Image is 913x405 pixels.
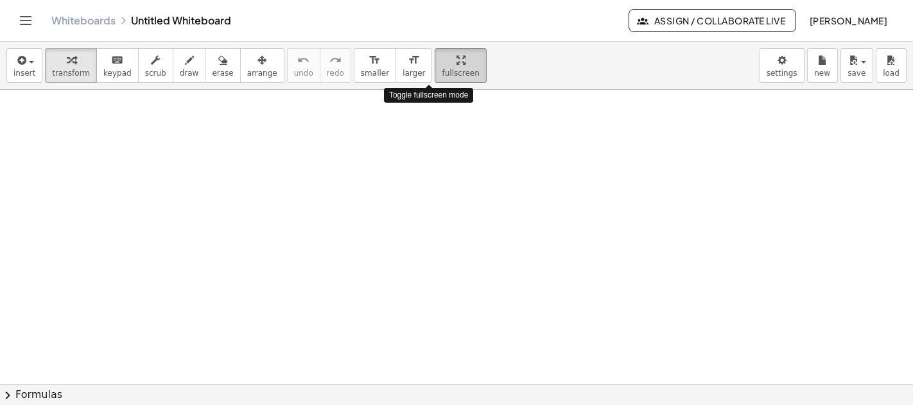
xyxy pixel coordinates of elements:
[145,69,166,78] span: scrub
[767,69,797,78] span: settings
[240,48,284,83] button: arrange
[403,69,425,78] span: larger
[327,69,344,78] span: redo
[799,9,898,32] button: [PERSON_NAME]
[13,69,35,78] span: insert
[96,48,139,83] button: keyboardkeypad
[212,69,233,78] span: erase
[629,9,796,32] button: Assign / Collaborate Live
[45,48,97,83] button: transform
[320,48,351,83] button: redoredo
[639,15,785,26] span: Assign / Collaborate Live
[15,10,36,31] button: Toggle navigation
[354,48,396,83] button: format_sizesmaller
[809,15,887,26] span: [PERSON_NAME]
[396,48,432,83] button: format_sizelarger
[138,48,173,83] button: scrub
[369,53,381,68] i: format_size
[111,53,123,68] i: keyboard
[329,53,342,68] i: redo
[205,48,240,83] button: erase
[840,48,873,83] button: save
[173,48,206,83] button: draw
[384,88,473,103] div: Toggle fullscreen mode
[883,69,900,78] span: load
[408,53,420,68] i: format_size
[287,48,320,83] button: undoundo
[807,48,838,83] button: new
[294,69,313,78] span: undo
[297,53,309,68] i: undo
[442,69,479,78] span: fullscreen
[435,48,486,83] button: fullscreen
[51,14,116,27] a: Whiteboards
[361,69,389,78] span: smaller
[814,69,830,78] span: new
[6,48,42,83] button: insert
[876,48,907,83] button: load
[52,69,90,78] span: transform
[180,69,199,78] span: draw
[247,69,277,78] span: arrange
[760,48,804,83] button: settings
[103,69,132,78] span: keypad
[848,69,865,78] span: save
